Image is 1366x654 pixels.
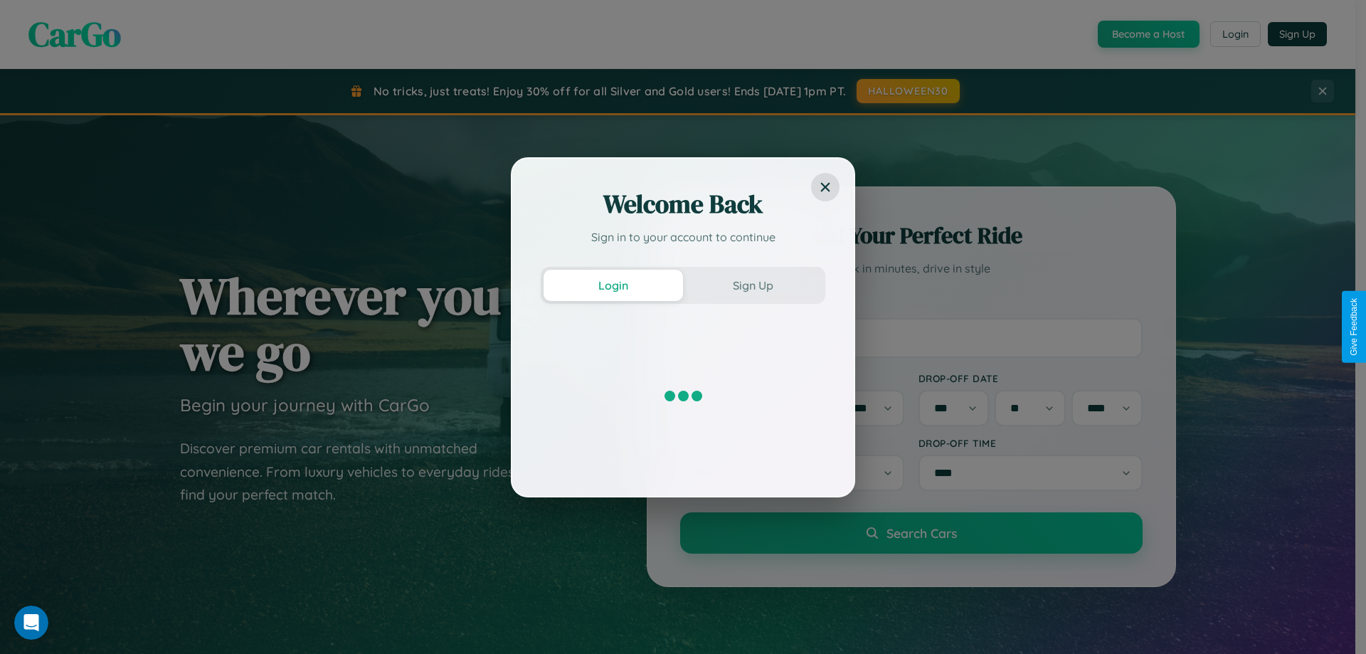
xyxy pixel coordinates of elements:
div: Give Feedback [1349,298,1359,356]
h2: Welcome Back [541,187,825,221]
button: Login [544,270,683,301]
button: Sign Up [683,270,822,301]
iframe: Intercom live chat [14,606,48,640]
p: Sign in to your account to continue [541,228,825,246]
